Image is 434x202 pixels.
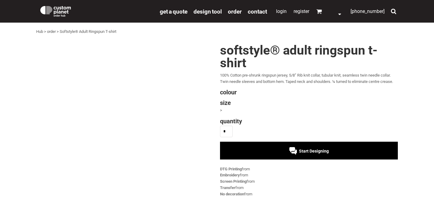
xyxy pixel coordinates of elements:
div: from [220,172,398,178]
a: order [47,29,56,34]
div: > [44,29,46,35]
div: from [220,191,398,197]
div: from [220,178,398,185]
h1: Softstyle® Adult Ringspun T-shirt [220,44,398,69]
div: from [220,166,398,172]
div: > [220,107,398,114]
span: [PHONE_NUMBER] [351,8,385,14]
a: order [228,8,242,15]
span: Start Designing [299,149,329,153]
a: Screen Printing [220,179,247,184]
a: DTG Printing [220,167,242,171]
a: Custom Planet [36,2,157,20]
a: Hub [36,29,43,34]
div: > [57,29,59,35]
a: get a quote [160,8,187,15]
a: Transfer [220,185,235,190]
a: Login [276,8,287,14]
p: 100% Cotton pre-shrunk ringspun jersey, 5/8” Rib knit collar, tubular knit, seamless twin needle ... [220,72,398,85]
a: Contact [248,8,267,15]
img: Custom Planet [39,5,72,17]
a: Embroidery [220,173,240,177]
a: Register [294,8,309,14]
h4: Size [220,100,398,106]
a: No decoration [220,192,244,196]
div: from [220,185,398,191]
h4: Quantity [220,118,398,124]
a: design tool [193,8,222,15]
div: Softstyle® Adult Ringspun T-shirt [60,29,116,35]
h4: Colour [220,89,398,95]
